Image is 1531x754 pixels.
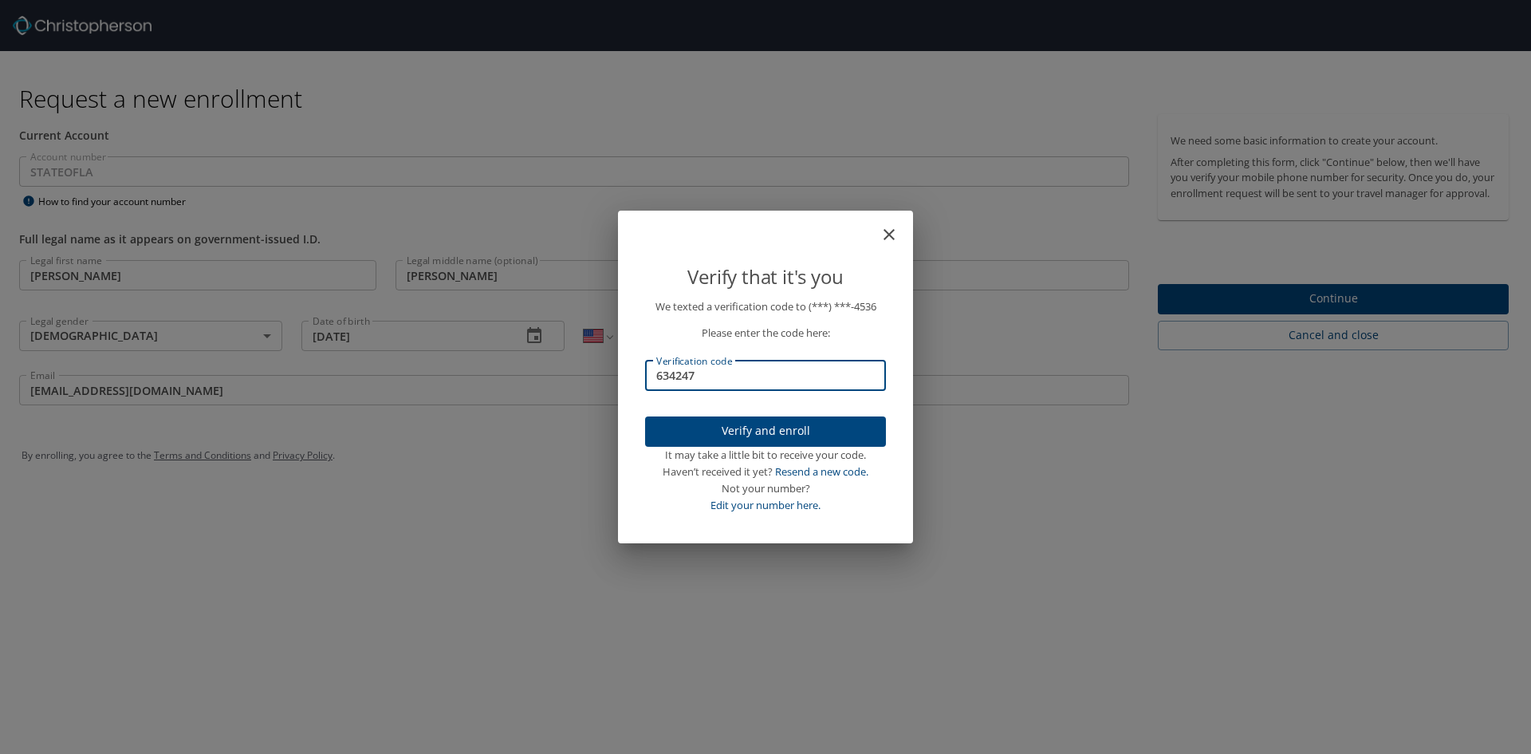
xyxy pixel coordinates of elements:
div: Not your number? [645,480,886,497]
a: Resend a new code. [775,464,868,479]
button: close [888,217,907,236]
div: Haven’t received it yet? [645,464,886,480]
div: It may take a little bit to receive your code. [645,447,886,464]
a: Edit your number here. [710,498,821,512]
span: Verify and enroll [658,421,873,441]
p: We texted a verification code to (***) ***- 4536 [645,298,886,315]
p: Please enter the code here: [645,325,886,341]
p: Verify that it's you [645,262,886,292]
button: Verify and enroll [645,416,886,448]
